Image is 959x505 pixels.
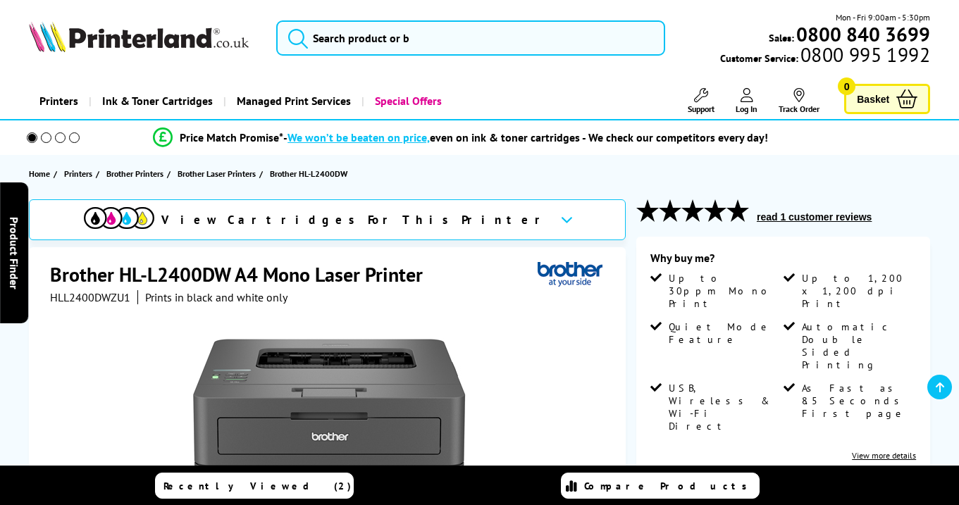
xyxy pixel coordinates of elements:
span: Automatic Double Sided Printing [802,320,914,371]
span: Brother Laser Printers [178,166,256,181]
a: Log In [736,88,757,114]
a: Home [29,166,54,181]
img: Printerland Logo [29,21,249,52]
span: 0800 995 1992 [798,48,930,61]
button: read 1 customer reviews [753,211,876,223]
a: Printerland Logo [29,21,259,55]
span: Basket [857,89,889,108]
b: 0800 840 3699 [796,21,930,47]
h1: Brother HL-L2400DW A4 Mono Laser Printer [50,261,437,287]
span: Printers [64,166,92,181]
span: Product Finder [7,216,21,289]
span: Price Match Promise* [180,130,283,144]
a: View more details [852,450,916,461]
span: USB, Wireless & Wi-Fi Direct [669,382,781,432]
div: Why buy me? [650,251,916,272]
span: Up to 30ppm Mono Print [669,272,781,310]
a: Brother HL-L2400DW [270,166,351,181]
div: - even on ink & toner cartridges - We check our competitors every day! [283,130,768,144]
a: Printers [29,83,89,119]
img: View Cartridges [84,207,154,229]
a: 0800 840 3699 [794,27,930,41]
span: Quiet Mode Feature [669,320,781,346]
a: Basket 0 [844,84,930,114]
span: View Cartridges For This Printer [161,212,549,227]
span: Home [29,166,50,181]
span: Log In [736,104,757,114]
span: HLL2400DWZU1 [50,290,130,304]
a: Recently Viewed (2) [155,473,354,499]
li: modal_Promise [7,125,914,150]
span: Compare Products [584,480,755,492]
a: Brother Laser Printers [178,166,259,181]
span: Brother Printers [106,166,163,181]
span: Support [688,104,714,114]
span: Up to 1,200 x 1,200 dpi Print [802,272,914,310]
span: Brother HL-L2400DW [270,166,347,181]
span: Recently Viewed (2) [163,480,352,492]
span: As Fast as 8.5 Seconds First page [802,382,914,420]
img: Brother [538,261,602,287]
span: We won’t be beaten on price, [287,130,430,144]
span: 0 [838,77,855,95]
a: Track Order [779,88,819,114]
a: Special Offers [361,83,452,119]
span: Ink & Toner Cartridges [102,83,213,119]
a: Ink & Toner Cartridges [89,83,223,119]
i: Prints in black and white only [145,290,287,304]
span: Customer Service: [720,48,930,65]
span: Mon - Fri 9:00am - 5:30pm [836,11,930,24]
a: Printers [64,166,96,181]
a: Compare Products [561,473,760,499]
span: Sales: [769,31,794,44]
a: Managed Print Services [223,83,361,119]
a: Brother Printers [106,166,167,181]
input: Search product or b [276,20,665,56]
a: Support [688,88,714,114]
